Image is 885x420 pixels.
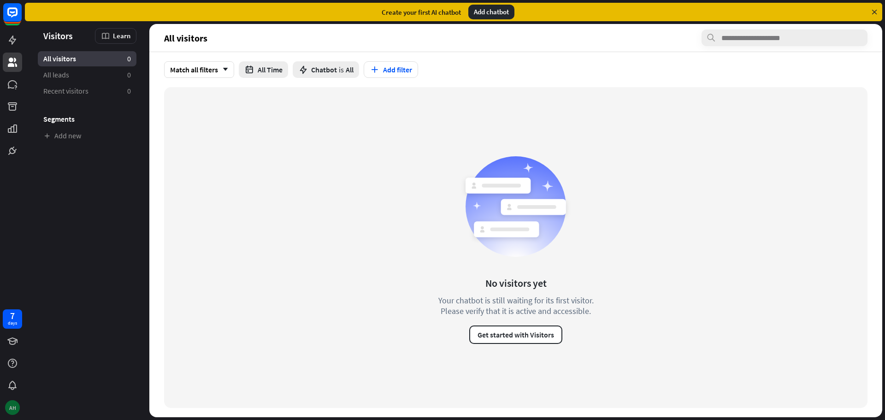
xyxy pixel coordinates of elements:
span: Visitors [43,30,73,41]
button: All Time [239,61,288,78]
a: All leads 0 [38,67,136,83]
div: Your chatbot is still waiting for its first visitor. Please verify that it is active and accessible. [421,295,610,316]
div: Add chatbot [468,5,514,19]
a: Recent visitors 0 [38,83,136,99]
a: 7 days [3,309,22,329]
span: Recent visitors [43,86,88,96]
button: Add filter [364,61,418,78]
span: Learn [113,31,130,40]
div: AH [5,400,20,415]
a: Add new [38,128,136,143]
span: Chatbot [311,65,337,74]
h3: Segments [38,114,136,124]
span: All leads [43,70,69,80]
aside: 0 [127,70,131,80]
span: All visitors [43,54,76,64]
span: All visitors [164,33,207,43]
i: arrow_down [218,67,228,72]
aside: 0 [127,54,131,64]
button: Open LiveChat chat widget [7,4,35,31]
div: Create your first AI chatbot [382,8,461,17]
div: 7 [10,312,15,320]
div: Match all filters [164,61,234,78]
aside: 0 [127,86,131,96]
div: No visitors yet [485,277,547,290]
div: days [8,320,17,326]
span: is [339,65,344,74]
button: Get started with Visitors [469,325,562,344]
span: All [346,65,354,74]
